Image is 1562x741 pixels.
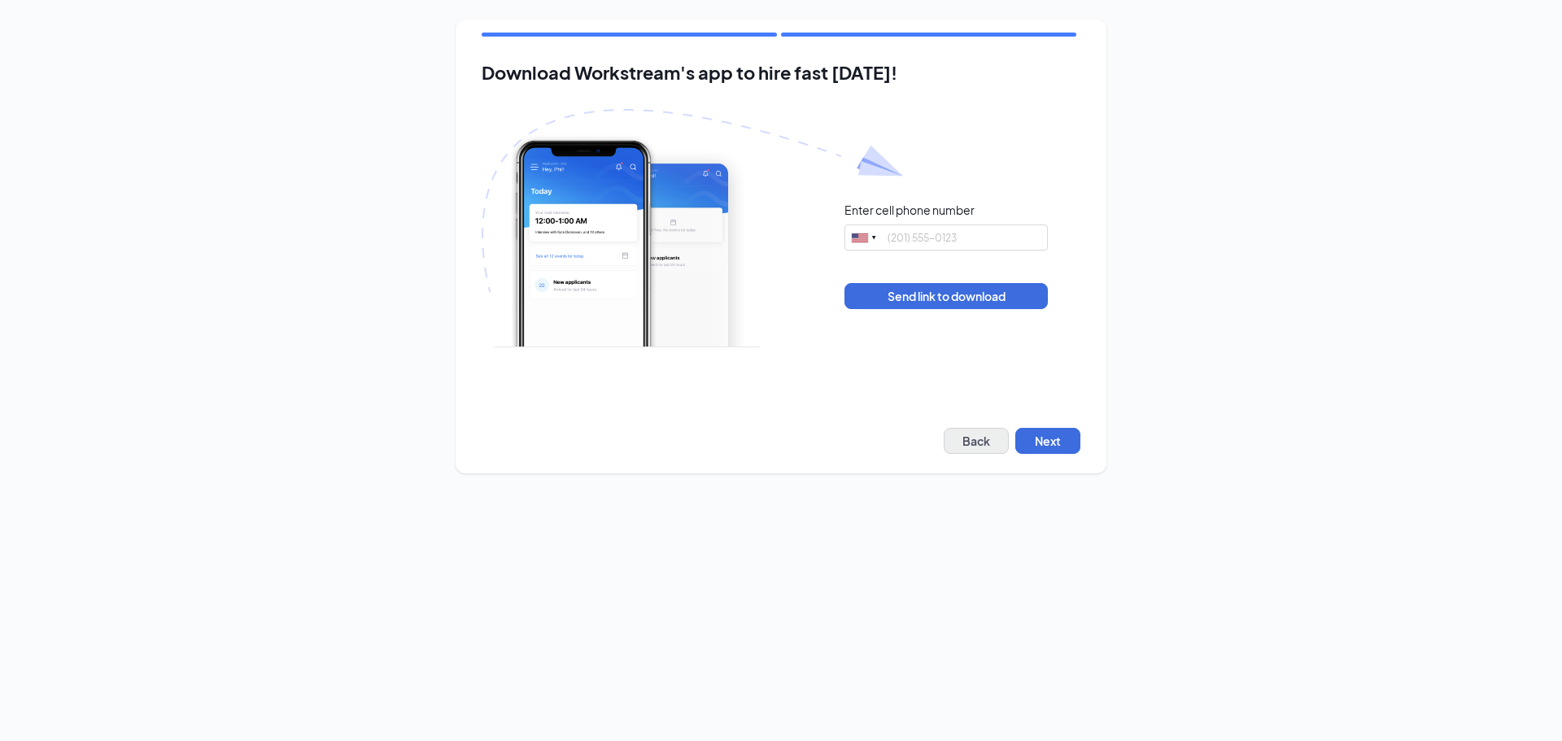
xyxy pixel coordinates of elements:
[482,63,1080,83] h2: Download Workstream's app to hire fast [DATE]!
[844,224,1048,251] input: (201) 555-0123
[1015,428,1080,454] button: Next
[845,225,883,250] div: United States: +1
[482,109,903,347] img: Download Workstream's app with paper plane
[844,202,975,218] div: Enter cell phone number
[844,283,1048,309] button: Send link to download
[944,428,1009,454] button: Back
